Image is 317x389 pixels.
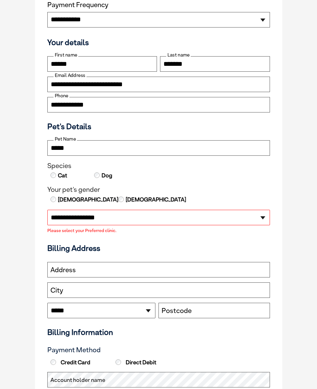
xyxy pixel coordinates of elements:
[115,360,121,365] input: Direct Debit
[47,229,270,233] label: Please select your Preferred clinic.
[101,172,112,180] label: Dog
[114,359,178,366] label: Direct Debit
[50,360,56,365] input: Credit Card
[57,196,118,204] label: [DEMOGRAPHIC_DATA]
[47,162,270,170] legend: Species
[54,73,86,78] label: Email Address
[47,186,270,194] legend: Your pet's gender
[45,122,272,131] h3: Pet's Details
[166,53,191,58] label: Last name
[47,1,108,9] label: Payment Frequency
[54,93,69,99] label: Phone
[47,328,270,337] h3: Billing Information
[57,172,67,180] label: Cat
[49,359,113,366] label: Credit Card
[47,346,270,354] h3: Payment Method
[54,53,78,58] label: First name
[50,287,63,295] label: City
[162,307,192,315] label: Postcode
[125,196,186,204] label: [DEMOGRAPHIC_DATA]
[47,38,270,47] h3: Your details
[50,376,105,384] label: Account holder name
[50,266,76,274] label: Address
[47,244,270,253] h3: Billing Address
